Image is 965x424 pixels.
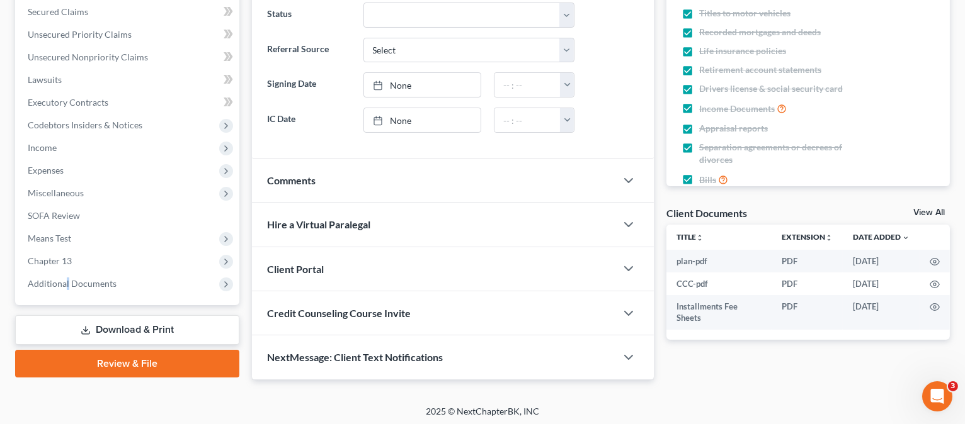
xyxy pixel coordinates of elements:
[843,272,920,295] td: [DATE]
[15,315,239,345] a: Download & Print
[261,108,357,133] label: IC Date
[267,351,443,363] span: NextMessage: Client Text Notifications
[28,29,132,40] span: Unsecured Priority Claims
[28,74,62,85] span: Lawsuits
[28,255,72,266] span: Chapter 13
[364,108,481,132] a: None
[364,73,481,97] a: None
[28,187,84,198] span: Miscellaneous
[261,3,357,28] label: Status
[18,23,239,46] a: Unsecured Priority Claims
[699,174,716,186] span: Bills
[267,263,324,275] span: Client Portal
[699,7,791,20] span: Titles to motor vehicles
[18,1,239,23] a: Secured Claims
[494,108,561,132] input: -- : --
[772,272,843,295] td: PDF
[772,250,843,272] td: PDF
[699,45,786,57] span: Life insurance policies
[18,69,239,91] a: Lawsuits
[772,295,843,330] td: PDF
[18,204,239,227] a: SOFA Review
[902,234,910,242] i: expand_more
[28,210,80,221] span: SOFA Review
[699,141,869,166] span: Separation agreements or decrees of divorces
[28,165,64,176] span: Expenses
[696,234,704,242] i: unfold_more
[18,46,239,69] a: Unsecured Nonpriority Claims
[666,250,772,272] td: plan-pdf
[28,233,71,243] span: Means Test
[699,103,775,115] span: Income Documents
[28,52,148,62] span: Unsecured Nonpriority Claims
[666,206,747,220] div: Client Documents
[853,232,910,242] a: Date Added expand_more
[261,38,357,63] label: Referral Source
[699,64,821,76] span: Retirement account statements
[15,350,239,377] a: Review & File
[843,250,920,272] td: [DATE]
[28,97,108,108] span: Executory Contracts
[699,82,843,95] span: Drivers license & social security card
[267,174,316,186] span: Comments
[28,142,57,153] span: Income
[28,120,142,130] span: Codebtors Insiders & Notices
[782,232,833,242] a: Extensionunfold_more
[913,208,945,217] a: View All
[825,234,833,242] i: unfold_more
[28,6,88,17] span: Secured Claims
[699,26,821,38] span: Recorded mortgages and deeds
[843,295,920,330] td: [DATE]
[948,381,958,391] span: 3
[261,72,357,98] label: Signing Date
[922,381,952,411] iframe: Intercom live chat
[267,307,411,319] span: Credit Counseling Course Invite
[666,295,772,330] td: Installments Fee Sheets
[666,272,772,295] td: CCC-pdf
[677,232,704,242] a: Titleunfold_more
[18,91,239,114] a: Executory Contracts
[28,278,117,289] span: Additional Documents
[699,122,768,135] span: Appraisal reports
[494,73,561,97] input: -- : --
[267,218,370,230] span: Hire a Virtual Paralegal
